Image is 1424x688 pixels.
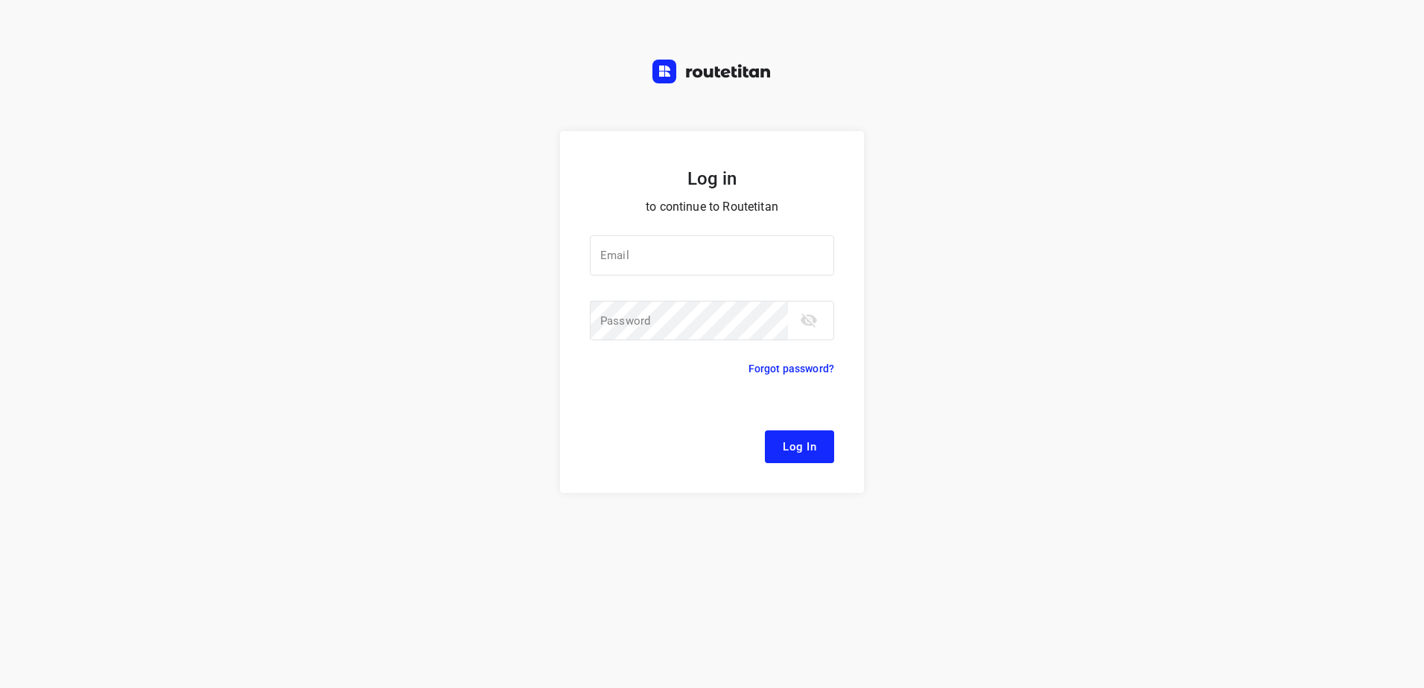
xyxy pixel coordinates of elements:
button: Log In [765,430,834,463]
button: toggle password visibility [794,305,824,335]
p: Forgot password? [748,360,834,378]
span: Log In [783,437,816,456]
h5: Log in [590,167,834,191]
p: to continue to Routetitan [590,197,834,217]
img: Routetitan [652,60,772,83]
